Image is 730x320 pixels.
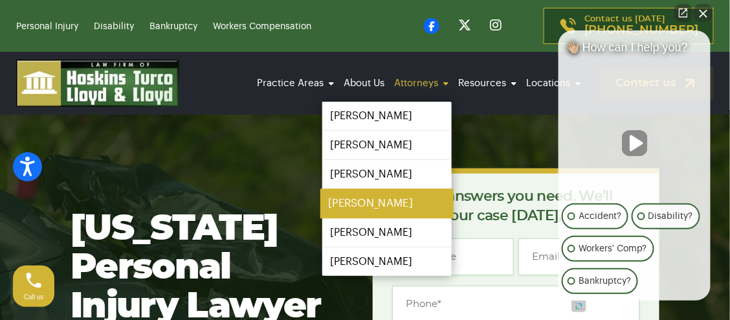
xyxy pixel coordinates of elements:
[322,247,452,276] a: [PERSON_NAME]
[322,160,452,189] a: [PERSON_NAME]
[648,209,693,224] p: Disability?
[579,241,647,257] p: Workers' Comp?
[213,22,311,31] a: Workers Compensation
[322,218,452,247] a: [PERSON_NAME]
[544,8,714,44] a: Contact us [DATE][PHONE_NUMBER]
[579,273,631,289] p: Bankruptcy?
[322,102,452,130] a: [PERSON_NAME]
[571,301,586,312] a: Open intaker chat
[559,40,711,61] div: 👋🏼 How can I help you?
[622,130,648,156] button: Unmute video
[254,65,337,101] a: Practice Areas
[320,189,454,218] a: [PERSON_NAME]
[24,293,44,301] span: Call us
[392,187,640,225] p: Get the answers you need. We’ll review your case [DATE], for free.
[579,209,621,224] p: Accident?
[16,22,78,31] a: Personal Injury
[674,4,692,22] a: Open direct chat
[391,65,452,101] a: Attorneys
[94,22,134,31] a: Disability
[322,131,452,159] a: [PERSON_NAME]
[584,15,699,37] p: Contact us [DATE]
[16,60,179,107] img: logo
[149,22,197,31] a: Bankruptcy
[392,238,514,275] input: Full Name
[518,238,640,275] input: Email*
[523,65,584,101] a: Locations
[694,4,713,22] button: Close Intaker Chat Widget
[340,65,388,101] a: About Us
[455,65,520,101] a: Resources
